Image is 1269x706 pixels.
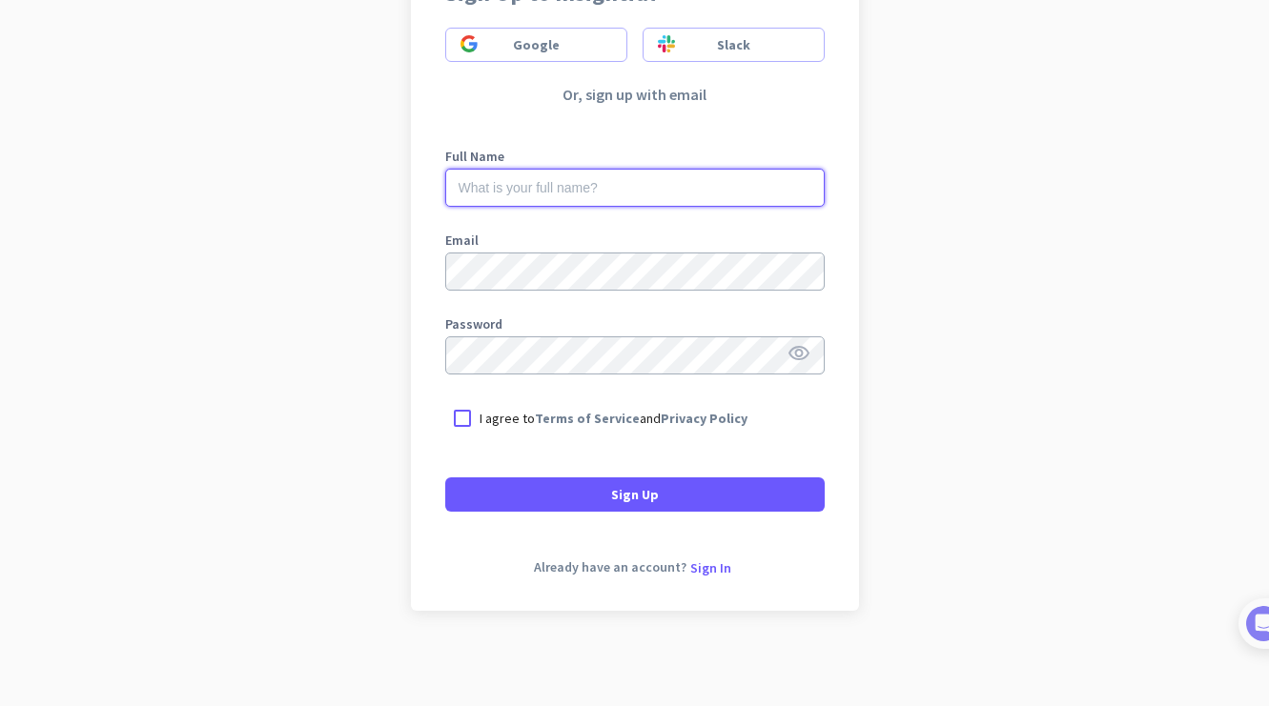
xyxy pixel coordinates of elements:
[611,485,659,504] span: Sign Up
[513,35,560,54] span: Google
[445,477,825,512] button: Sign Up
[445,233,825,247] label: Email
[788,342,810,365] i: visibility
[445,85,825,104] p: Or, sign up with email
[643,28,825,62] button: Sign in using slackSlack
[445,150,825,163] label: Full Name
[445,317,825,331] label: Password
[535,410,640,427] a: Terms of Service
[661,410,747,427] a: Privacy Policy
[534,560,686,575] span: Already have an account?
[717,35,750,54] span: Slack
[480,409,747,428] p: I agree to and
[658,35,675,52] img: Sign in using slack
[690,559,731,576] span: Sign In
[445,169,825,207] input: What is your full name?
[445,28,627,62] button: Sign in using googleGoogle
[461,35,478,52] img: Sign in using google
